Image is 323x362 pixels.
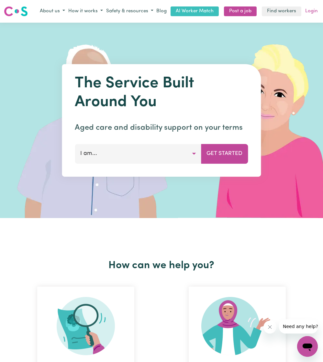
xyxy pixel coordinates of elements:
button: Safety & resources [105,6,155,17]
a: Post a job [224,6,257,16]
a: Login [304,6,319,16]
p: Aged care and disability support on your terms [75,122,248,134]
h1: The Service Built Around You [75,74,248,112]
h2: How can we help you? [10,259,313,272]
img: Search [57,297,115,355]
iframe: Button to launch messaging window [297,336,318,357]
span: Need any help? [4,5,39,10]
img: Careseekers logo [4,5,28,17]
a: AI Worker Match [171,6,219,16]
a: Careseekers logo [4,4,28,19]
a: Find workers [262,6,301,16]
a: Blog [155,6,168,16]
button: About us [38,6,67,17]
button: How it works [67,6,105,17]
iframe: Close message [263,321,276,334]
iframe: Message from company [279,319,318,334]
img: Become Worker [201,297,273,355]
button: I am... [75,144,202,163]
button: Get Started [201,144,248,163]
